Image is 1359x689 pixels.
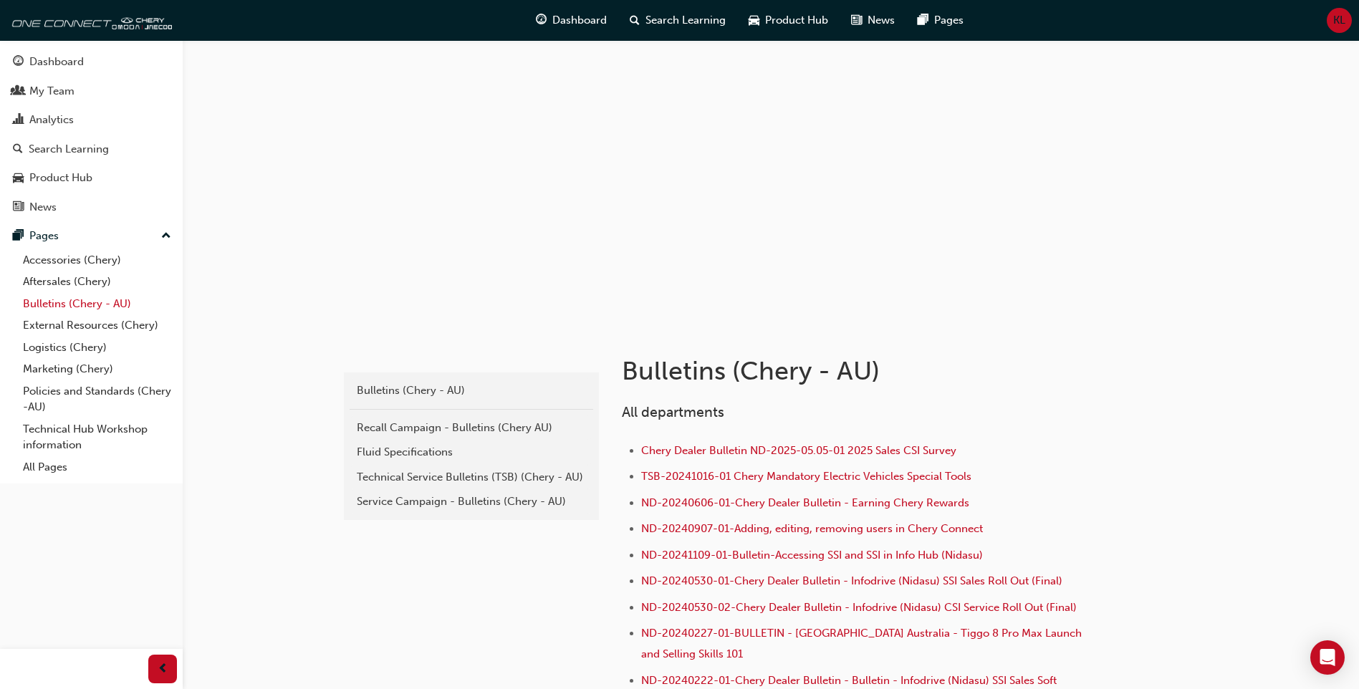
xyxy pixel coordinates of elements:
[6,223,177,249] button: Pages
[17,337,177,359] a: Logistics (Chery)
[13,143,23,156] span: search-icon
[17,314,177,337] a: External Resources (Chery)
[350,440,593,465] a: Fluid Specifications
[357,444,586,461] div: Fluid Specifications
[641,549,983,562] a: ND-20241109-01-Bulletin-Accessing SSI and SSI in Info Hub (Nidasu)
[17,358,177,380] a: Marketing (Chery)
[17,380,177,418] a: Policies and Standards (Chery -AU)
[158,660,168,678] span: prev-icon
[6,165,177,191] a: Product Hub
[13,56,24,69] span: guage-icon
[350,378,593,403] a: Bulletins (Chery - AU)
[17,249,177,271] a: Accessories (Chery)
[906,6,975,35] a: pages-iconPages
[868,12,895,29] span: News
[29,170,92,186] div: Product Hub
[641,574,1062,587] a: ND-20240530-01-Chery Dealer Bulletin - Infodrive (Nidasu) SSI Sales Roll Out (Final)
[29,228,59,244] div: Pages
[350,489,593,514] a: Service Campaign - Bulletins (Chery - AU)
[6,46,177,223] button: DashboardMy TeamAnalyticsSearch LearningProduct HubNews
[17,271,177,293] a: Aftersales (Chery)
[918,11,928,29] span: pages-icon
[6,136,177,163] a: Search Learning
[6,49,177,75] a: Dashboard
[357,469,586,486] div: Technical Service Bulletins (TSB) (Chery - AU)
[1333,12,1345,29] span: KL
[1310,640,1345,675] div: Open Intercom Messenger
[6,78,177,105] a: My Team
[851,11,862,29] span: news-icon
[622,404,724,420] span: All departments
[765,12,828,29] span: Product Hub
[630,11,640,29] span: search-icon
[357,382,586,399] div: Bulletins (Chery - AU)
[737,6,840,35] a: car-iconProduct Hub
[17,456,177,478] a: All Pages
[13,201,24,214] span: news-icon
[641,627,1085,660] a: ND-20240227-01-BULLETIN - [GEOGRAPHIC_DATA] Australia - Tiggo 8 Pro Max Launch and Selling Skills...
[357,493,586,510] div: Service Campaign - Bulletins (Chery - AU)
[552,12,607,29] span: Dashboard
[622,355,1092,387] h1: Bulletins (Chery - AU)
[1327,8,1352,33] button: KL
[17,418,177,456] a: Technical Hub Workshop information
[6,194,177,221] a: News
[357,420,586,436] div: Recall Campaign - Bulletins (Chery AU)
[6,107,177,133] a: Analytics
[641,470,971,483] a: TSB-20241016-01 Chery Mandatory Electric Vehicles Special Tools
[618,6,737,35] a: search-iconSearch Learning
[934,12,964,29] span: Pages
[13,172,24,185] span: car-icon
[13,114,24,127] span: chart-icon
[641,496,969,509] a: ND-20240606-01-Chery Dealer Bulletin - Earning Chery Rewards
[29,83,75,100] div: My Team
[645,12,726,29] span: Search Learning
[641,601,1077,614] a: ND-20240530-02-Chery Dealer Bulletin - Infodrive (Nidasu) CSI Service Roll Out (Final)
[17,293,177,315] a: Bulletins (Chery - AU)
[29,141,109,158] div: Search Learning
[524,6,618,35] a: guage-iconDashboard
[536,11,547,29] span: guage-icon
[7,6,172,34] img: oneconnect
[641,522,983,535] a: ND-20240907-01-Adding, editing, removing users in Chery Connect
[749,11,759,29] span: car-icon
[13,230,24,243] span: pages-icon
[840,6,906,35] a: news-iconNews
[161,227,171,246] span: up-icon
[29,112,74,128] div: Analytics
[350,415,593,440] a: Recall Campaign - Bulletins (Chery AU)
[29,54,84,70] div: Dashboard
[13,85,24,98] span: people-icon
[641,444,956,457] a: Chery Dealer Bulletin ND-2025-05.05-01 2025 Sales CSI Survey
[29,199,57,216] div: News
[350,465,593,490] a: Technical Service Bulletins (TSB) (Chery - AU)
